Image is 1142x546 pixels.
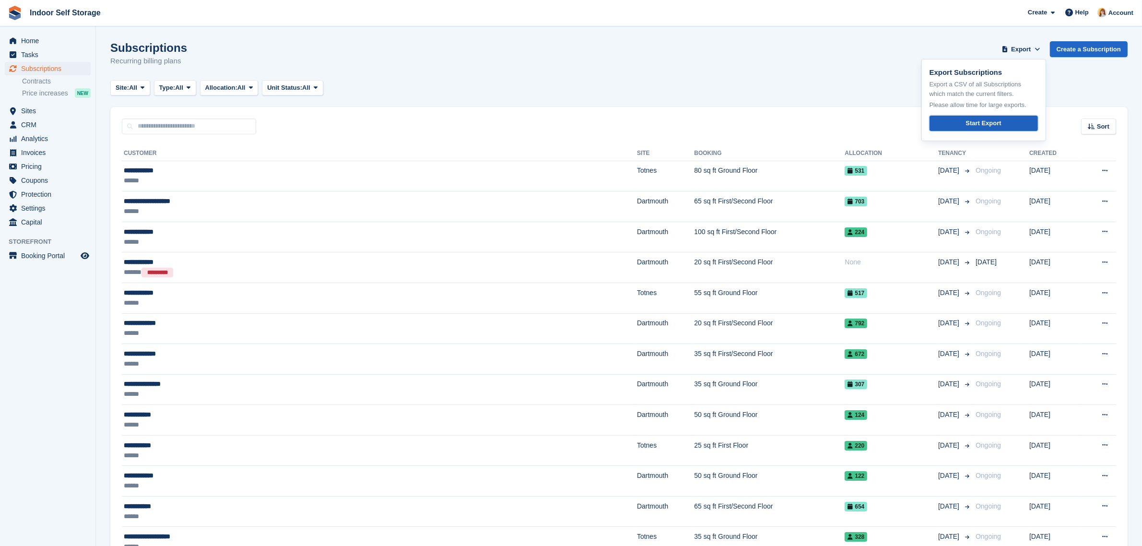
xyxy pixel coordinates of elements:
td: [DATE] [1029,252,1079,283]
a: menu [5,215,91,229]
span: [DATE] [938,379,961,389]
td: Totnes [637,161,694,191]
span: Ongoing [976,533,1001,540]
a: menu [5,48,91,61]
button: Export [1000,41,1042,57]
span: Coupons [21,174,79,187]
td: 35 sq ft First/Second Floor [694,344,845,375]
button: Unit Status: All [262,80,323,96]
div: None [845,257,938,267]
span: Protection [21,188,79,201]
span: Ongoing [976,197,1001,205]
td: [DATE] [1029,496,1079,527]
td: 55 sq ft Ground Floor [694,283,845,313]
td: [DATE] [1029,466,1079,497]
span: Ongoing [976,441,1001,449]
a: menu [5,188,91,201]
td: Totnes [637,435,694,466]
td: [DATE] [1029,435,1079,466]
td: 100 sq ft First/Second Floor [694,222,845,252]
a: menu [5,118,91,131]
div: NEW [75,88,91,98]
span: 328 [845,532,867,542]
th: Created [1029,146,1079,161]
td: Dartmouth [637,374,694,405]
span: [DATE] [938,349,961,359]
td: 80 sq ft Ground Floor [694,161,845,191]
span: CRM [21,118,79,131]
span: 654 [845,502,867,511]
a: menu [5,146,91,159]
span: 531 [845,166,867,176]
span: [DATE] [938,410,961,420]
td: Dartmouth [637,191,694,222]
span: Storefront [9,237,95,247]
th: Customer [122,146,637,161]
span: Ongoing [976,472,1001,479]
td: 50 sq ft Ground Floor [694,405,845,436]
span: [DATE] [938,227,961,237]
span: 122 [845,471,867,481]
span: All [302,83,310,93]
td: Dartmouth [637,344,694,375]
span: 517 [845,288,867,298]
td: [DATE] [1029,344,1079,375]
img: Joanne Smith [1097,8,1107,17]
span: All [175,83,183,93]
span: [DATE] [938,196,961,206]
span: Invoices [21,146,79,159]
td: 25 sq ft First Floor [694,435,845,466]
a: Preview store [79,250,91,261]
td: Dartmouth [637,313,694,344]
button: Site: All [110,80,150,96]
th: Booking [694,146,845,161]
a: menu [5,174,91,187]
span: [DATE] [938,471,961,481]
td: [DATE] [1029,222,1079,252]
div: Start Export [965,119,1001,128]
td: [DATE] [1029,313,1079,344]
span: Price increases [22,89,68,98]
td: 35 sq ft Ground Floor [694,374,845,405]
span: [DATE] [938,501,961,511]
span: Type: [159,83,176,93]
span: All [129,83,137,93]
span: [DATE] [938,532,961,542]
a: menu [5,132,91,145]
p: Export Subscriptions [930,67,1038,78]
span: Capital [21,215,79,229]
td: Dartmouth [637,496,694,527]
button: Allocation: All [200,80,259,96]
span: [DATE] [938,440,961,451]
a: menu [5,202,91,215]
span: Allocation: [205,83,237,93]
a: menu [5,160,91,173]
td: Dartmouth [637,466,694,497]
span: 792 [845,319,867,328]
span: 124 [845,410,867,420]
h1: Subscriptions [110,41,187,54]
span: Export [1011,45,1031,54]
span: Unit Status: [267,83,302,93]
td: Dartmouth [637,252,694,283]
th: Allocation [845,146,938,161]
td: [DATE] [1029,191,1079,222]
td: Dartmouth [637,405,694,436]
a: Price increases NEW [22,88,91,98]
span: Ongoing [976,502,1001,510]
span: Ongoing [976,380,1001,388]
span: Booking Portal [21,249,79,262]
td: Totnes [637,283,694,313]
th: Tenancy [938,146,972,161]
span: Ongoing [976,319,1001,327]
td: [DATE] [1029,374,1079,405]
a: Create a Subscription [1050,41,1128,57]
span: [DATE] [938,257,961,267]
td: 20 sq ft First/Second Floor [694,252,845,283]
a: menu [5,104,91,118]
td: 65 sq ft First/Second Floor [694,496,845,527]
span: Site: [116,83,129,93]
span: Settings [21,202,79,215]
span: 220 [845,441,867,451]
td: [DATE] [1029,283,1079,313]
